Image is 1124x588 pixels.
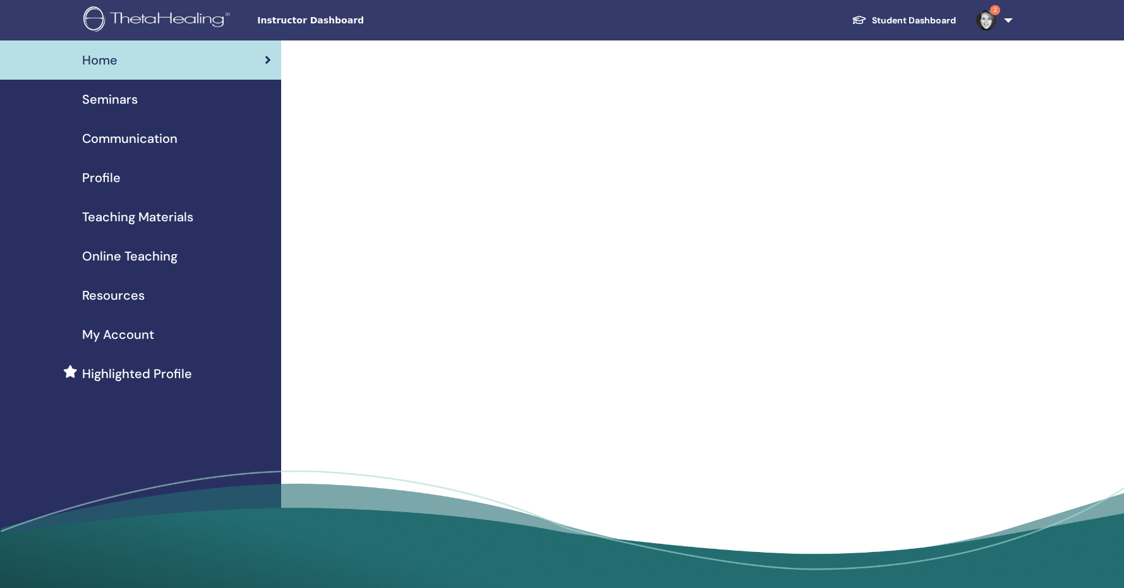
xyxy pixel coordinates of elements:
span: Teaching Materials [82,207,193,226]
a: Student Dashboard [842,9,966,32]
span: Instructor Dashboard [257,14,447,27]
img: graduation-cap-white.svg [852,15,867,25]
span: Seminars [82,90,138,109]
span: My Account [82,325,154,344]
span: Profile [82,168,121,187]
img: logo.png [83,6,234,35]
span: Communication [82,129,178,148]
span: Highlighted Profile [82,364,192,383]
span: Home [82,51,118,70]
span: Online Teaching [82,247,178,266]
span: Resources [82,286,145,305]
img: default.jpg [976,10,996,30]
span: 2 [990,5,1000,15]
